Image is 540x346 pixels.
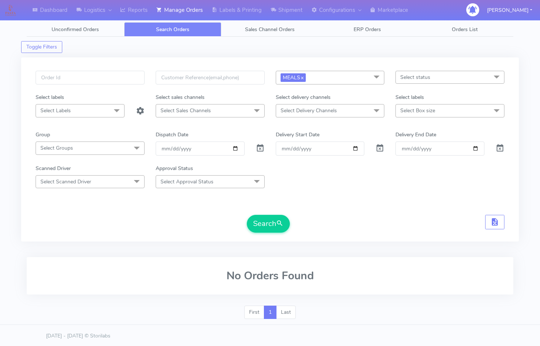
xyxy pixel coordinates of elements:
span: Select Groups [40,144,73,152]
label: Select delivery channels [276,93,331,101]
span: Unconfirmed Orders [52,26,99,33]
label: Dispatch Date [156,131,188,139]
span: Select Delivery Channels [281,107,337,114]
span: Select Sales Channels [160,107,211,114]
label: Delivery Start Date [276,131,319,139]
label: Select labels [36,93,64,101]
span: Orders List [452,26,478,33]
span: Select Approval Status [160,178,213,185]
span: Select status [400,74,430,81]
button: Toggle Filters [21,41,62,53]
label: Group [36,131,50,139]
span: Select Labels [40,107,71,114]
label: Select sales channels [156,93,205,101]
span: MEALS [281,73,306,82]
label: Scanned Driver [36,164,71,172]
span: Sales Channel Orders [245,26,295,33]
label: Delivery End Date [395,131,436,139]
label: Select labels [395,93,424,101]
span: Select Scanned Driver [40,178,91,185]
button: Search [247,215,290,233]
ul: Tabs [27,22,513,37]
a: 1 [264,306,276,319]
span: Search Orders [156,26,189,33]
input: Order Id [36,71,145,84]
span: Select Box size [400,107,435,114]
h2: No Orders Found [36,270,504,282]
input: Customer Reference(email,phone) [156,71,265,84]
span: ERP Orders [354,26,381,33]
label: Approval Status [156,164,193,172]
button: [PERSON_NAME] [481,3,538,18]
a: x [300,73,304,81]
